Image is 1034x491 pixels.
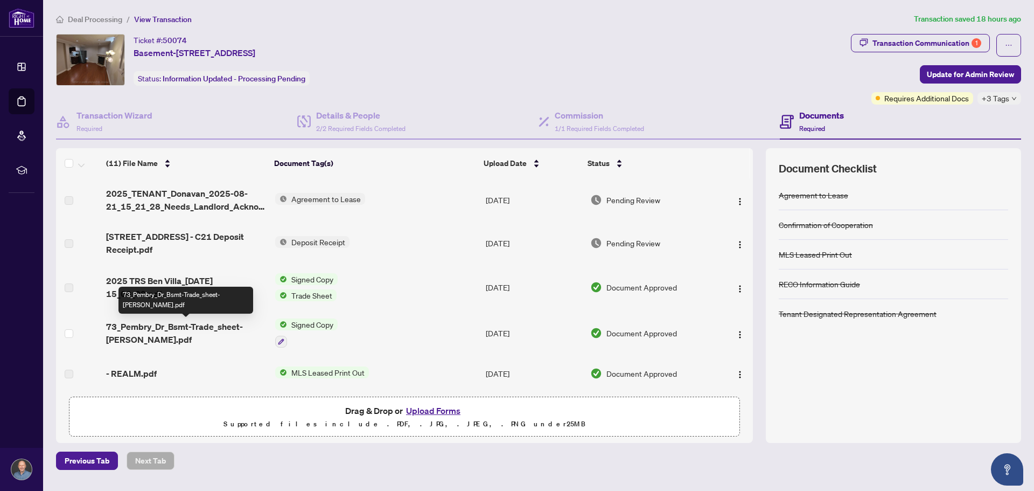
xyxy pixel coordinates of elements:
[134,71,310,86] div: Status:
[287,289,337,301] span: Trade Sheet
[555,125,644,133] span: 1/1 Required Fields Completed
[481,356,586,391] td: [DATE]
[76,109,152,122] h4: Transaction Wizard
[275,273,287,285] img: Status Icon
[927,66,1014,83] span: Update for Admin Review
[275,366,287,378] img: Status Icon
[275,319,287,330] img: Status Icon
[606,237,660,249] span: Pending Review
[799,125,825,133] span: Required
[163,74,305,84] span: Information Updated - Processing Pending
[779,161,877,176] span: Document Checklist
[731,234,749,252] button: Logo
[56,16,64,23] span: home
[588,157,610,169] span: Status
[1011,96,1017,101] span: down
[275,193,287,205] img: Status Icon
[65,452,109,469] span: Previous Tab
[316,125,406,133] span: 2/2 Required Fields Completed
[481,222,586,265] td: [DATE]
[736,197,744,206] img: Logo
[914,13,1021,25] article: Transaction saved 18 hours ago
[69,397,739,437] span: Drag & Drop orUpload FormsSupported files include .PDF, .JPG, .JPEG, .PNG under25MB
[76,418,733,431] p: Supported files include .PDF, .JPG, .JPEG, .PNG under 25 MB
[982,92,1009,105] span: +3 Tags
[583,148,713,178] th: Status
[779,278,860,290] div: RECO Information Guide
[779,189,848,201] div: Agreement to Lease
[736,240,744,249] img: Logo
[779,219,873,231] div: Confirmation of Cooperation
[106,157,158,169] span: (11) File Name
[555,109,644,122] h4: Commission
[106,230,266,256] span: [STREET_ADDRESS] - C21 Deposit Receipt.pdf
[57,34,124,85] img: IMG-E12240412_1.jpg
[11,459,32,480] img: Profile Icon
[106,320,266,346] span: 73_Pembry_Dr_Bsmt-Trade_sheet-[PERSON_NAME].pdf
[275,273,341,301] button: Status IconSigned CopyStatus IconTrade Sheet
[134,34,187,46] div: Ticket #:
[736,330,744,339] img: Logo
[1005,42,1012,49] span: ellipsis
[275,193,365,205] button: Status IconAgreement to Lease
[590,368,602,379] img: Document Status
[606,327,677,339] span: Document Approved
[287,273,338,285] span: Signed Copy
[270,148,480,178] th: Document Tag(s)
[275,366,369,378] button: Status IconMLS Leased Print Out
[991,453,1023,486] button: Open asap
[106,187,266,213] span: 2025_TENANT_Donavan_2025-08-21_15_21_28_Needs_Landlord_Acknowledgement 1.pdf
[731,324,749,342] button: Logo
[481,178,586,222] td: [DATE]
[736,285,744,293] img: Logo
[287,366,369,378] span: MLS Leased Print Out
[851,34,990,52] button: Transaction Communication1
[481,391,586,437] td: [DATE]
[275,236,350,248] button: Status IconDeposit Receipt
[287,319,338,330] span: Signed Copy
[779,308,937,320] div: Tenant Designated Representation Agreement
[731,279,749,296] button: Logo
[127,452,174,470] button: Next Tab
[76,125,102,133] span: Required
[102,148,270,178] th: (11) File Name
[403,404,464,418] button: Upload Forms
[590,237,602,249] img: Document Status
[287,236,350,248] span: Deposit Receipt
[484,157,527,169] span: Upload Date
[106,367,157,380] span: - REALM.pdf
[872,34,981,52] div: Transaction Communication
[606,194,660,206] span: Pending Review
[799,109,844,122] h4: Documents
[590,194,602,206] img: Document Status
[779,248,852,260] div: MLS Leased Print Out
[163,36,187,45] span: 50074
[275,319,338,348] button: Status IconSigned Copy
[920,65,1021,84] button: Update for Admin Review
[106,274,266,300] span: 2025 TRS Ben Villa_[DATE] 15_00_08.pdf
[345,404,464,418] span: Drag & Drop or
[9,8,34,28] img: logo
[606,281,677,293] span: Document Approved
[134,15,192,24] span: View Transaction
[316,109,406,122] h4: Details & People
[275,289,287,301] img: Status Icon
[118,287,253,314] div: 73_Pembry_Dr_Bsmt-Trade_sheet-[PERSON_NAME].pdf
[56,452,118,470] button: Previous Tab
[479,148,583,178] th: Upload Date
[590,281,602,293] img: Document Status
[134,46,255,59] span: Basement-[STREET_ADDRESS]
[972,38,981,48] div: 1
[68,15,122,24] span: Deal Processing
[736,370,744,379] img: Logo
[481,310,586,356] td: [DATE]
[275,236,287,248] img: Status Icon
[884,92,969,104] span: Requires Additional Docs
[731,365,749,382] button: Logo
[606,368,677,379] span: Document Approved
[287,193,365,205] span: Agreement to Lease
[731,191,749,209] button: Logo
[127,13,130,25] li: /
[481,265,586,310] td: [DATE]
[590,327,602,339] img: Document Status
